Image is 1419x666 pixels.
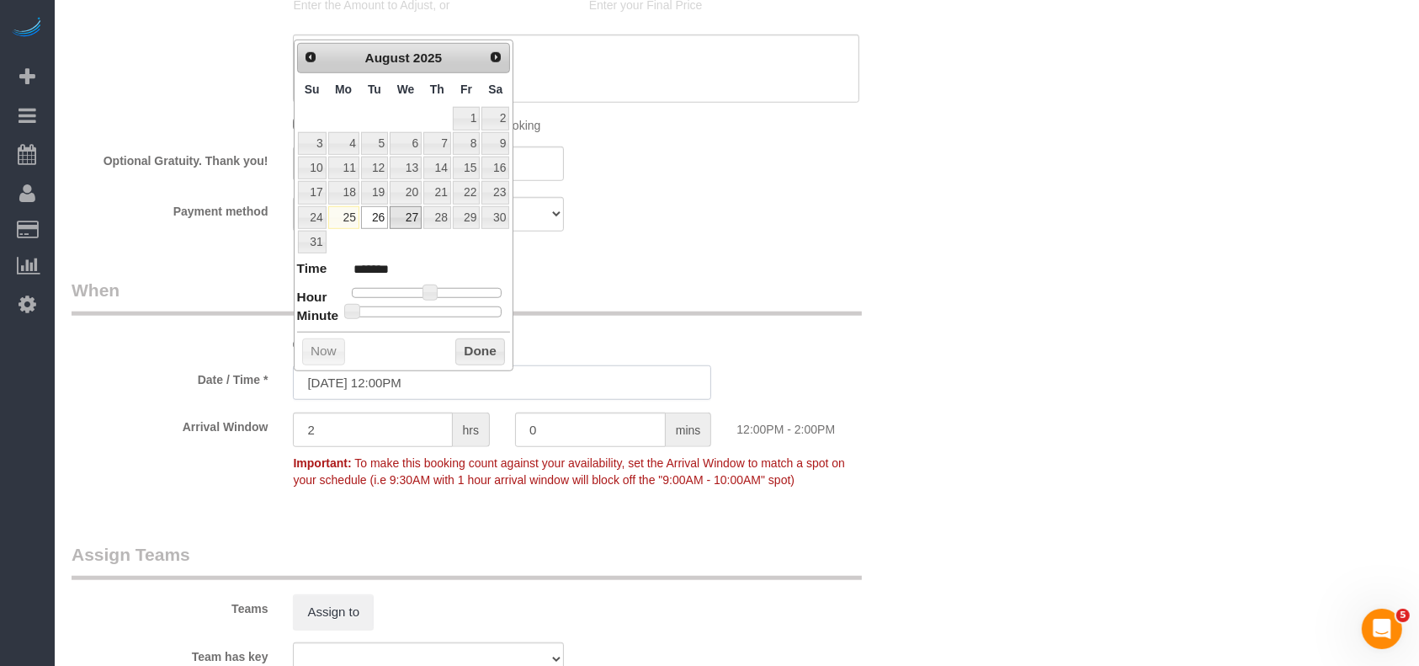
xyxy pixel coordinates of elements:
span: mins [666,413,712,447]
a: 30 [481,206,509,229]
a: 14 [423,157,451,179]
a: 29 [453,206,480,229]
a: 12 [361,157,388,179]
span: Sunday [305,83,320,96]
span: Monday [335,83,352,96]
a: 1 [453,107,480,130]
a: 21 [423,181,451,204]
a: 26 [361,206,388,229]
legend: When [72,278,862,316]
span: Saturday [488,83,502,96]
span: Tuesday [368,83,381,96]
a: 17 [298,181,327,204]
dt: Minute [297,306,339,328]
a: 25 [328,206,359,229]
span: 5 [1396,609,1410,622]
span: August [365,51,410,65]
img: Automaid Logo [10,17,44,40]
a: 28 [423,206,451,229]
a: 10 [298,157,327,179]
span: hrs [453,413,490,447]
label: Teams [59,594,280,617]
label: Date / Time * [59,365,280,388]
label: Payment method [59,197,280,220]
span: Thursday [430,83,444,96]
a: 19 [361,181,388,204]
span: Friday [460,83,472,96]
iframe: Intercom live chat [1362,609,1402,649]
a: Next [485,45,508,69]
a: Prev [300,45,323,69]
button: Assign to [293,594,374,630]
span: Next [489,51,502,64]
a: 23 [481,181,509,204]
a: 3 [298,132,327,155]
span: Wednesday [397,83,415,96]
dt: Hour [297,288,327,309]
a: 20 [390,181,422,204]
a: 16 [481,157,509,179]
div: 12:00PM - 2:00PM [724,413,945,438]
a: 27 [390,206,422,229]
a: 22 [453,181,480,204]
dt: Time [297,259,327,280]
span: To make this booking count against your availability, set the Arrival Window to match a spot on y... [293,456,844,487]
button: Done [455,338,505,365]
legend: Assign Teams [72,542,862,580]
a: 13 [390,157,422,179]
a: 2 [481,107,509,130]
a: 4 [328,132,359,155]
a: 9 [481,132,509,155]
a: 24 [298,206,327,229]
a: 31 [298,231,327,253]
button: Now [302,338,345,365]
a: 11 [328,157,359,179]
a: 5 [361,132,388,155]
a: 8 [453,132,480,155]
input: MM/DD/YYYY HH:MM [293,365,711,400]
strong: Important: [293,456,351,470]
span: 2025 [413,51,442,65]
a: 6 [390,132,422,155]
a: 15 [453,157,480,179]
label: Team has key [59,642,280,665]
a: 18 [328,181,359,204]
label: Optional Gratuity. Thank you! [59,147,280,169]
a: 7 [423,132,451,155]
label: Arrival Window [59,413,280,435]
span: Prev [304,51,317,64]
